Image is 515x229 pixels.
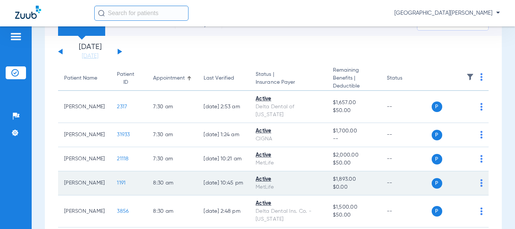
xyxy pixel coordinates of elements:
span: Deductible [333,82,375,90]
div: Active [256,175,321,183]
span: $50.00 [333,107,375,115]
iframe: Chat Widget [477,193,515,229]
img: group-dot-blue.svg [480,103,483,111]
span: P [432,178,442,189]
span: 2317 [117,104,127,109]
span: $2,000.00 [333,151,375,159]
div: Active [256,200,321,207]
input: Search for patients [94,6,189,21]
div: Last Verified [204,74,234,82]
td: [PERSON_NAME] [58,91,111,123]
img: group-dot-blue.svg [480,73,483,81]
td: [PERSON_NAME] [58,147,111,171]
span: $1,500.00 [333,203,375,211]
div: Appointment [153,74,185,82]
span: P [432,206,442,217]
img: filter.svg [466,73,474,81]
span: $1,700.00 [333,127,375,135]
div: Patient Name [64,74,105,82]
div: Active [256,151,321,159]
div: Delta Dental Ins. Co. - [US_STATE] [256,207,321,223]
div: CIGNA [256,135,321,143]
span: P [432,101,442,112]
span: P [432,154,442,164]
img: group-dot-blue.svg [480,131,483,138]
td: -- [381,123,432,147]
span: $50.00 [333,159,375,167]
td: [DATE] 10:45 PM [198,171,250,195]
span: Insurance Payer [256,78,321,86]
span: $1,657.00 [333,99,375,107]
td: [PERSON_NAME] [58,195,111,227]
td: -- [381,195,432,227]
div: Last Verified [204,74,244,82]
th: Remaining Benefits | [327,66,381,91]
span: 3856 [117,209,129,214]
img: hamburger-icon [10,32,22,41]
img: group-dot-blue.svg [480,155,483,163]
td: [DATE] 2:48 PM [198,195,250,227]
span: -- [333,135,375,143]
div: Patient ID [117,71,134,86]
td: -- [381,91,432,123]
th: Status [381,66,432,91]
span: 31933 [117,132,130,137]
th: Status | [250,66,327,91]
td: 7:30 AM [147,91,198,123]
li: [DATE] [67,43,113,60]
span: $1,893.00 [333,175,375,183]
td: [PERSON_NAME] [58,171,111,195]
div: Delta Dental of [US_STATE] [256,103,321,119]
div: MetLife [256,183,321,191]
a: [DATE] [67,52,113,60]
td: -- [381,147,432,171]
img: Zuub Logo [15,6,41,19]
span: P [432,130,442,140]
td: 7:30 AM [147,147,198,171]
td: -- [381,171,432,195]
img: Search Icon [98,10,105,17]
td: 7:30 AM [147,123,198,147]
img: group-dot-blue.svg [480,179,483,187]
span: $50.00 [333,211,375,219]
span: 21118 [117,156,129,161]
div: Patient Name [64,74,97,82]
div: MetLife [256,159,321,167]
div: Appointment [153,74,192,82]
td: 8:30 AM [147,171,198,195]
span: 1191 [117,180,126,186]
div: Patient ID [117,71,141,86]
span: [GEOGRAPHIC_DATA][PERSON_NAME] [394,9,500,17]
td: [PERSON_NAME] [58,123,111,147]
td: [DATE] 2:53 AM [198,91,250,123]
div: Active [256,95,321,103]
span: $0.00 [333,183,375,191]
td: 8:30 AM [147,195,198,227]
div: Active [256,127,321,135]
td: [DATE] 1:24 AM [198,123,250,147]
td: [DATE] 10:21 AM [198,147,250,171]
